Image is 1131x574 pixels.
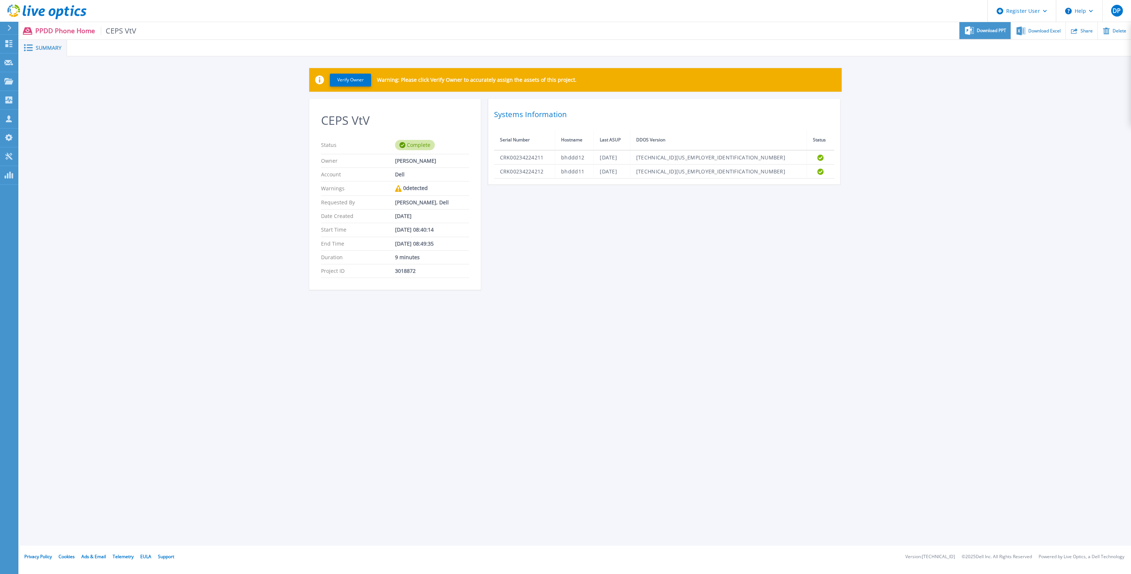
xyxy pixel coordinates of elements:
[321,172,395,177] p: Account
[395,254,469,260] div: 9 minutes
[1081,29,1093,33] span: Share
[101,27,137,35] span: CEPS VtV
[555,130,594,150] th: Hostname
[59,553,75,560] a: Cookies
[1039,554,1124,559] li: Powered by Live Optics, a Dell Technology
[35,27,137,35] p: PPDD Phone Home
[24,553,52,560] a: Privacy Policy
[321,114,469,127] h2: CEPS VtV
[395,158,469,164] div: [PERSON_NAME]
[113,553,134,560] a: Telemetry
[395,268,469,274] div: 3018872
[1113,29,1126,33] span: Delete
[494,108,834,121] h2: Systems Information
[905,554,955,559] li: Version: [TECHNICAL_ID]
[977,28,1006,33] span: Download PPT
[594,150,630,165] td: [DATE]
[158,553,174,560] a: Support
[321,227,395,233] p: Start Time
[321,200,395,205] p: Requested By
[395,213,469,219] div: [DATE]
[321,185,395,192] p: Warnings
[1113,8,1121,14] span: DP
[81,553,106,560] a: Ads & Email
[555,150,594,165] td: bhddd12
[321,241,395,247] p: End Time
[594,165,630,179] td: [DATE]
[321,268,395,274] p: Project ID
[140,553,151,560] a: EULA
[395,200,469,205] div: [PERSON_NAME], Dell
[330,74,371,87] button: Verify Owner
[321,158,395,164] p: Owner
[630,130,807,150] th: DDOS Version
[321,254,395,260] p: Duration
[630,150,807,165] td: [TECHNICAL_ID][US_EMPLOYER_IDENTIFICATION_NUMBER]
[1028,29,1061,33] span: Download Excel
[630,165,807,179] td: [TECHNICAL_ID][US_EMPLOYER_IDENTIFICATION_NUMBER]
[395,241,469,247] div: [DATE] 08:49:35
[321,140,395,150] p: Status
[594,130,630,150] th: Last ASUP
[494,165,555,179] td: CRK00234224212
[807,130,834,150] th: Status
[395,172,469,177] div: Dell
[555,165,594,179] td: bhddd11
[377,77,577,83] p: Warning: Please click Verify Owner to accurately assign the assets of this project.
[395,185,469,192] div: 0 detected
[494,150,555,165] td: CRK00234224211
[962,554,1032,559] li: © 2025 Dell Inc. All Rights Reserved
[321,213,395,219] p: Date Created
[395,140,435,150] div: Complete
[36,45,61,50] span: Summary
[395,227,469,233] div: [DATE] 08:40:14
[494,130,555,150] th: Serial Number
